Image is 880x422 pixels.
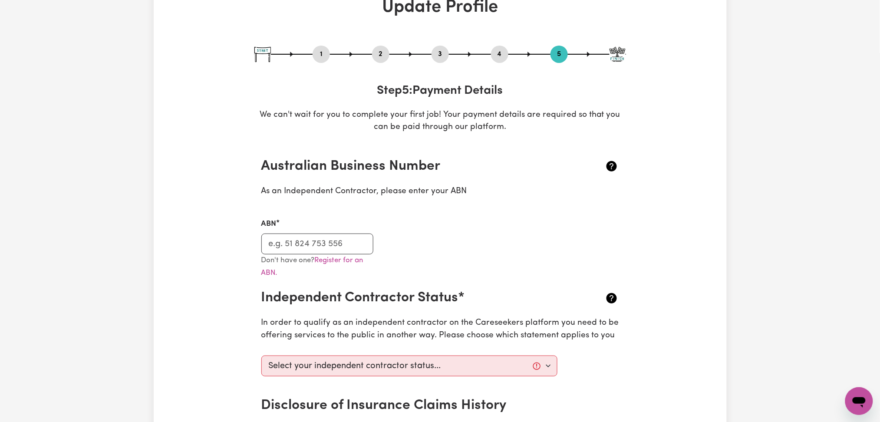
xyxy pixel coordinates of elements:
[550,49,568,60] button: Go to step 5
[261,218,277,230] label: ABN
[491,49,508,60] button: Go to step 4
[372,49,389,60] button: Go to step 2
[261,290,560,306] h2: Independent Contractor Status*
[432,49,449,60] button: Go to step 3
[254,84,626,99] h3: Step 5 : Payment Details
[845,387,873,415] iframe: Button to launch messaging window
[261,158,560,175] h2: Australian Business Number
[313,49,330,60] button: Go to step 1
[261,257,363,277] small: Don't have one?
[254,109,626,134] p: We can't wait for you to complete your first job! Your payment details are required so that you c...
[261,234,374,254] input: e.g. 51 824 753 556
[261,185,619,198] p: As an Independent Contractor, please enter your ABN
[261,397,560,414] h2: Disclosure of Insurance Claims History
[261,257,363,277] a: Register for an ABN.
[261,317,619,342] p: In order to qualify as an independent contractor on the Careseekers platform you need to be offer...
